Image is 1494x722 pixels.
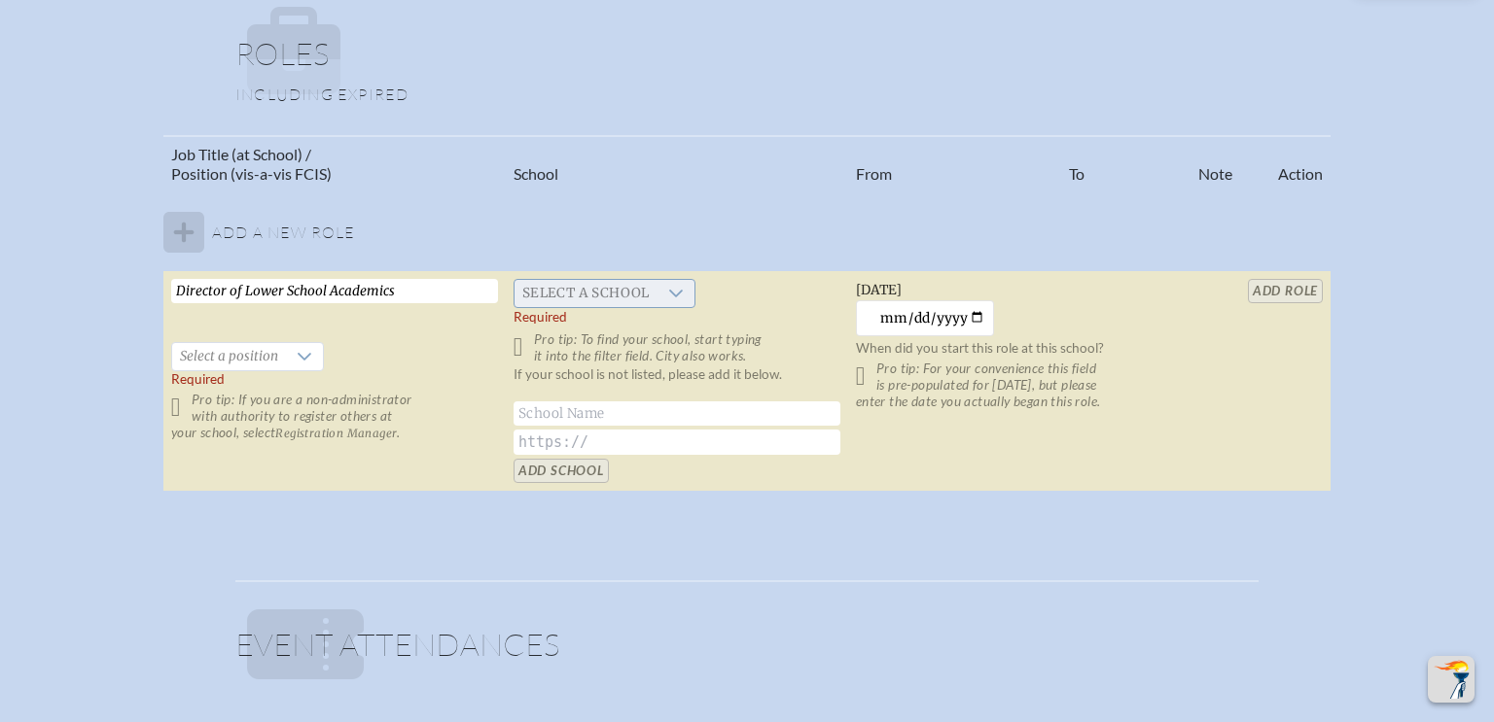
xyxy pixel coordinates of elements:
input: Job Title, eg, Science Teacher, 5th Grade [171,279,498,303]
th: School [506,136,848,192]
th: Job Title (at School) / Position (vis-a-vis FCIS) [163,136,506,192]
p: Including expired [235,85,1259,104]
input: https:// [514,430,840,455]
label: If your school is not listed, please add it below. [514,366,782,399]
th: Note [1191,136,1240,192]
th: To [1061,136,1191,192]
span: Select a position [172,343,286,370]
p: Pro tip: If you are a non-administrator with authority to register others at your school, select . [171,392,498,441]
span: Required [171,371,225,387]
span: [DATE] [856,282,902,298]
img: To the top [1432,660,1471,699]
p: When did you start this role at this school? [856,340,1183,357]
h1: Roles [235,38,1259,85]
input: School Name [514,401,840,426]
p: Pro tip: To find your school, start typing it into the filter field. City also works. [514,331,840,364]
th: From [848,136,1061,192]
span: Select a school [515,280,658,307]
span: Registration Manager [275,427,397,440]
button: Scroll Top [1428,656,1475,703]
label: Required [514,309,567,326]
th: Action [1240,136,1331,192]
h1: Event Attendances [235,629,1259,675]
p: Pro tip: For your convenience this field is pre-populated for [DATE], but please enter the date y... [856,361,1183,410]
